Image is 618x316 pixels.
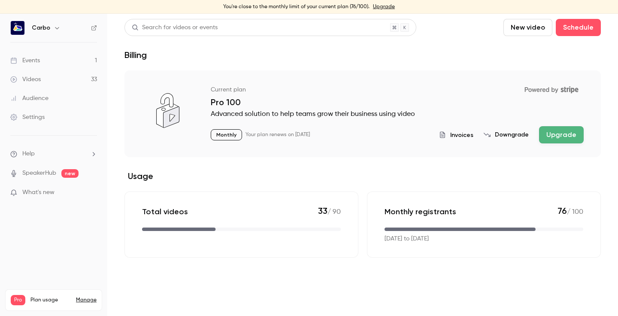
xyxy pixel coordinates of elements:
div: Events [10,56,40,65]
button: Upgrade [539,126,584,143]
p: Current plan [211,85,246,94]
div: Videos [10,75,41,84]
div: Settings [10,113,45,122]
img: Carbo [11,21,24,35]
a: Manage [76,297,97,304]
span: Plan usage [30,297,71,304]
a: Upgrade [373,3,395,10]
p: Monthly registrants [385,207,456,217]
span: new [61,169,79,178]
span: Invoices [450,131,473,140]
span: Help [22,149,35,158]
h6: Carbo [32,24,50,32]
p: Advanced solution to help teams grow their business using video [211,109,584,119]
span: 33 [318,206,327,216]
p: Your plan renews on [DATE] [245,131,310,138]
li: help-dropdown-opener [10,149,97,158]
button: New video [503,19,552,36]
p: / 90 [318,206,341,217]
span: What's new [22,188,55,197]
p: Total videos [142,207,188,217]
p: Pro 100 [211,97,584,107]
span: 76 [557,206,567,216]
button: Invoices [439,131,473,140]
p: / 100 [557,206,583,217]
h1: Billing [124,50,147,60]
section: billing [124,70,601,258]
p: [DATE] to [DATE] [385,234,429,243]
button: Downgrade [484,131,529,139]
a: SpeakerHub [22,169,56,178]
div: Audience [10,94,48,103]
div: Search for videos or events [132,23,218,32]
button: Schedule [556,19,601,36]
p: Monthly [211,129,242,140]
h2: Usage [124,171,601,181]
span: Pro [11,295,25,305]
iframe: Noticeable Trigger [87,189,97,197]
